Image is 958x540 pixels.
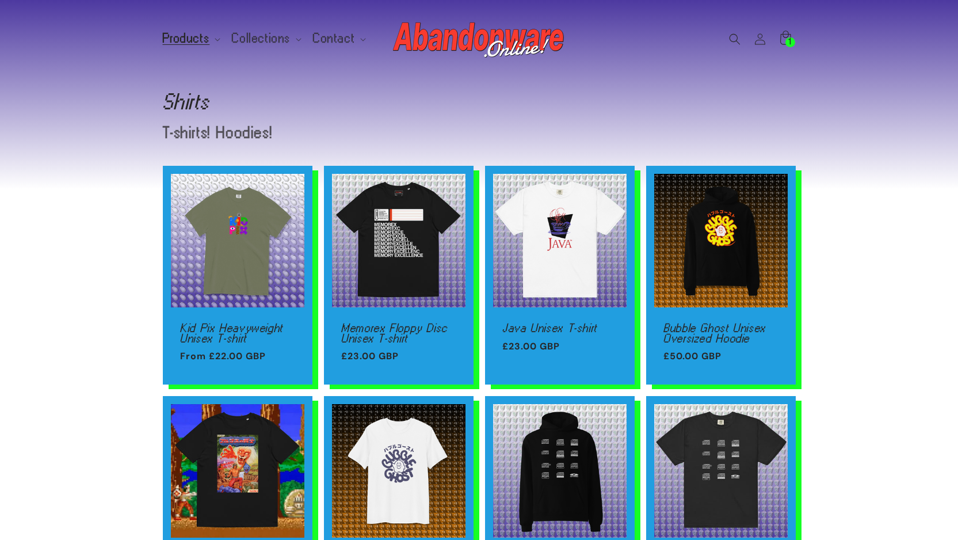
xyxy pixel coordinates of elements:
a: Bubble Ghost Unisex Oversized Hoodie [663,323,778,343]
img: Abandonware [393,16,566,62]
summary: Contact [306,26,371,51]
a: Kid Pix Heavyweight Unisex T-shirt [180,323,295,343]
a: Memorex Floppy Disc Unisex T-shirt [341,323,456,343]
p: T-shirts! Hoodies! [163,125,585,140]
a: Java Unisex T-shirt [502,323,617,333]
summary: Collections [225,26,306,51]
span: Contact [313,33,355,44]
a: Abandonware [388,12,570,66]
span: Products [163,33,210,44]
span: Collections [232,33,291,44]
summary: Search [722,26,747,52]
summary: Products [156,26,226,51]
h1: Shirts [163,92,796,111]
span: 1 [789,37,792,47]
